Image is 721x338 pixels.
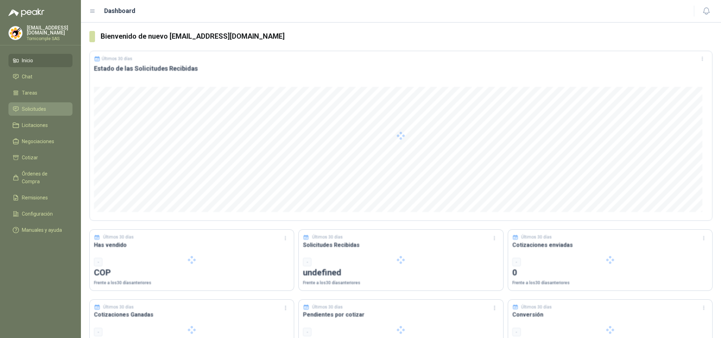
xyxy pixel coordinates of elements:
a: Tareas [8,86,72,100]
span: Negociaciones [22,138,54,145]
a: Inicio [8,54,72,67]
span: Licitaciones [22,121,48,129]
span: Configuración [22,210,53,218]
span: Inicio [22,57,33,64]
span: Órdenes de Compra [22,170,66,185]
a: Chat [8,70,72,83]
a: Manuales y ayuda [8,223,72,237]
img: Logo peakr [8,8,44,17]
a: Configuración [8,207,72,221]
a: Negociaciones [8,135,72,148]
span: Manuales y ayuda [22,226,62,234]
span: Cotizar [22,154,38,161]
h3: Bienvenido de nuevo [EMAIL_ADDRESS][DOMAIN_NAME] [101,31,713,42]
img: Company Logo [9,26,22,40]
p: Tornicomple SAS [27,37,72,41]
p: [EMAIL_ADDRESS][DOMAIN_NAME] [27,25,72,35]
a: Solicitudes [8,102,72,116]
span: Chat [22,73,32,81]
a: Licitaciones [8,119,72,132]
h1: Dashboard [104,6,135,16]
span: Solicitudes [22,105,46,113]
a: Remisiones [8,191,72,204]
a: Cotizar [8,151,72,164]
span: Remisiones [22,194,48,202]
a: Órdenes de Compra [8,167,72,188]
span: Tareas [22,89,37,97]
